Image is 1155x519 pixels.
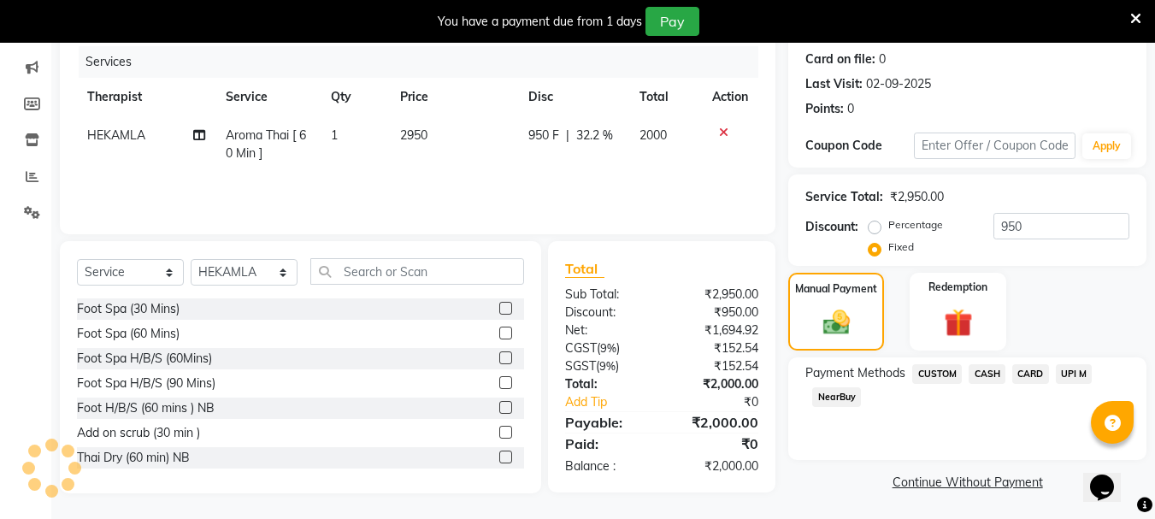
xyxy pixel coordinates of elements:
[888,217,943,233] label: Percentage
[935,305,981,340] img: _gift.svg
[576,127,613,144] span: 32.2 %
[866,75,931,93] div: 02-09-2025
[662,412,771,433] div: ₹2,000.00
[812,387,861,407] span: NearBuy
[914,133,1075,159] input: Enter Offer / Coupon Code
[310,258,524,285] input: Search or Scan
[629,78,702,116] th: Total
[331,127,338,143] span: 1
[79,46,771,78] div: Services
[805,100,844,118] div: Points:
[639,127,667,143] span: 2000
[77,375,215,392] div: Foot Spa H/B/S (90 Mins)
[662,433,771,454] div: ₹0
[662,357,771,375] div: ₹152.54
[390,78,517,116] th: Price
[552,304,662,321] div: Discount:
[77,449,190,467] div: Thai Dry (60 min) NB
[805,218,858,236] div: Discount:
[226,127,306,161] span: Aroma Thai [ 60 Min ]
[847,100,854,118] div: 0
[912,364,962,384] span: CUSTOM
[400,127,427,143] span: 2950
[565,260,604,278] span: Total
[702,78,758,116] th: Action
[681,393,772,411] div: ₹0
[565,358,596,374] span: SGST
[552,321,662,339] div: Net:
[600,341,616,355] span: 9%
[890,188,944,206] div: ₹2,950.00
[662,339,771,357] div: ₹152.54
[805,364,905,382] span: Payment Methods
[792,474,1143,492] a: Continue Without Payment
[662,457,771,475] div: ₹2,000.00
[552,457,662,475] div: Balance :
[566,127,569,144] span: |
[795,281,877,297] label: Manual Payment
[1083,451,1138,502] iframe: chat widget
[1082,133,1131,159] button: Apply
[645,7,699,36] button: Pay
[552,357,662,375] div: ( )
[77,424,200,442] div: Add on scrub (30 min )
[528,127,559,144] span: 950 F
[879,50,886,68] div: 0
[1056,364,1093,384] span: UPI M
[552,339,662,357] div: ( )
[321,78,391,116] th: Qty
[87,127,145,143] span: HEKAMLA
[662,304,771,321] div: ₹950.00
[77,399,215,417] div: Foot H/B/S (60 mins ) NB
[77,300,180,318] div: Foot Spa (30 Mins)
[552,375,662,393] div: Total:
[77,78,215,116] th: Therapist
[969,364,1005,384] span: CASH
[77,325,180,343] div: Foot Spa (60 Mins)
[815,307,858,338] img: _cash.svg
[805,75,863,93] div: Last Visit:
[888,239,914,255] label: Fixed
[438,13,642,31] div: You have a payment due from 1 days
[662,286,771,304] div: ₹2,950.00
[518,78,630,116] th: Disc
[805,137,913,155] div: Coupon Code
[77,350,212,368] div: Foot Spa H/B/S (60Mins)
[552,393,680,411] a: Add Tip
[565,340,597,356] span: CGST
[215,78,321,116] th: Service
[552,433,662,454] div: Paid:
[805,50,875,68] div: Card on file:
[552,412,662,433] div: Payable:
[662,375,771,393] div: ₹2,000.00
[599,359,616,373] span: 9%
[1012,364,1049,384] span: CARD
[662,321,771,339] div: ₹1,694.92
[552,286,662,304] div: Sub Total:
[928,280,987,295] label: Redemption
[805,188,883,206] div: Service Total:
